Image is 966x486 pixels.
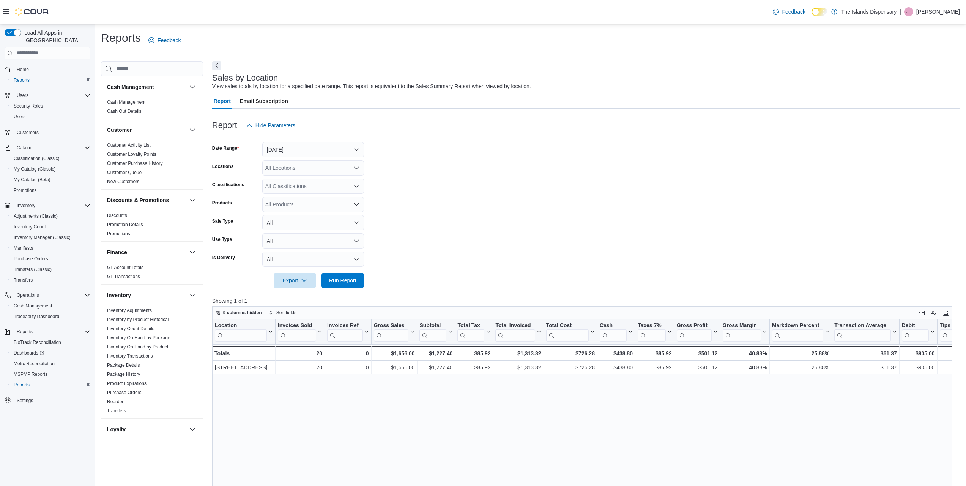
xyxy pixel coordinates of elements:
div: Invoices Sold [278,322,316,342]
a: Inventory On Hand by Package [107,335,170,340]
h3: Report [212,121,237,130]
button: All [262,215,364,230]
div: Gross Profit [676,322,711,342]
a: GL Transactions [107,274,140,279]
span: BioTrack Reconciliation [14,339,61,345]
span: Manifests [14,245,33,251]
button: Total Cost [546,322,594,342]
label: Sale Type [212,218,233,224]
span: Inventory Transactions [107,353,153,359]
a: GL Account Totals [107,265,143,270]
span: Reports [11,380,90,389]
a: Product Expirations [107,381,147,386]
button: Total Invoiced [495,322,541,342]
button: Loyalty [107,426,186,433]
a: Feedback [145,33,184,48]
span: Discounts [107,212,127,218]
button: Open list of options [353,183,359,189]
span: Traceabilty Dashboard [14,313,59,320]
div: Cash [600,322,627,342]
button: Hide Parameters [243,118,298,133]
button: Users [8,111,93,122]
div: $438.80 [600,349,633,358]
span: Metrc Reconciliation [14,361,55,367]
span: Inventory [14,201,90,210]
div: 0 [327,363,369,372]
span: Transfers [14,277,33,283]
a: My Catalog (Beta) [11,175,54,184]
a: Users [11,112,28,121]
a: Inventory Count [11,222,49,231]
p: Showing 1 of 1 [212,297,960,305]
a: Promotions [107,231,130,236]
button: Open list of options [353,165,359,171]
div: Gross Sales [373,322,408,329]
span: Transfers (Classic) [14,266,52,272]
a: Inventory Transactions [107,353,153,359]
span: Inventory by Product Historical [107,317,169,323]
span: Transfers [11,275,90,285]
div: $85.92 [457,363,490,372]
button: Catalog [2,142,93,153]
button: My Catalog (Beta) [8,174,93,185]
button: Settings [2,395,93,406]
span: Dashboards [14,350,44,356]
div: Location [215,322,267,342]
span: Customers [17,130,39,136]
span: Reports [14,327,90,336]
button: Discounts & Promotions [188,196,197,205]
button: Transfers (Classic) [8,264,93,275]
button: BioTrack Reconciliation [8,337,93,348]
div: Jillian Lehman [904,7,913,16]
button: Reports [8,380,93,390]
div: Debit [901,322,928,329]
button: Catalog [14,143,35,152]
span: Report [214,93,231,109]
div: Transaction Average [834,322,890,342]
span: Load All Apps in [GEOGRAPHIC_DATA] [21,29,90,44]
a: Discounts [107,213,127,218]
a: Inventory On Hand by Product [107,344,168,350]
button: Operations [2,290,93,301]
span: My Catalog (Classic) [14,166,56,172]
span: Inventory [17,203,35,209]
a: Metrc Reconciliation [11,359,58,368]
span: Export [278,273,312,288]
a: MSPMP Reports [11,370,50,379]
span: Security Roles [14,103,43,109]
span: Catalog [14,143,90,152]
div: $726.28 [546,349,594,358]
button: MSPMP Reports [8,369,93,380]
div: $1,227.40 [419,363,452,372]
span: Transfers (Classic) [11,265,90,274]
nav: Complex example [5,61,90,426]
button: Gross Sales [373,322,414,342]
label: Products [212,200,232,206]
div: $85.92 [457,349,490,358]
div: Location [215,322,267,329]
button: Transaction Average [834,322,897,342]
div: Total Cost [546,322,588,329]
img: Cova [15,8,49,16]
a: Reorder [107,399,123,404]
a: Home [14,65,32,74]
div: Total Invoiced [495,322,535,329]
span: Reports [14,77,30,83]
a: Dashboards [11,348,47,358]
a: Inventory Adjustments [107,308,152,313]
button: Next [212,61,221,70]
span: Users [11,112,90,121]
div: Gross Profit [676,322,711,329]
span: Users [14,91,90,100]
button: Reports [2,326,93,337]
button: Purchase Orders [8,253,93,264]
label: Is Delivery [212,255,235,261]
span: Inventory Count Details [107,326,154,332]
span: Traceabilty Dashboard [11,312,90,321]
a: Transfers [11,275,36,285]
a: New Customers [107,179,139,184]
a: Customer Activity List [107,142,151,148]
span: Catalog [17,145,32,151]
button: Finance [107,249,186,256]
span: Email Subscription [240,93,288,109]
